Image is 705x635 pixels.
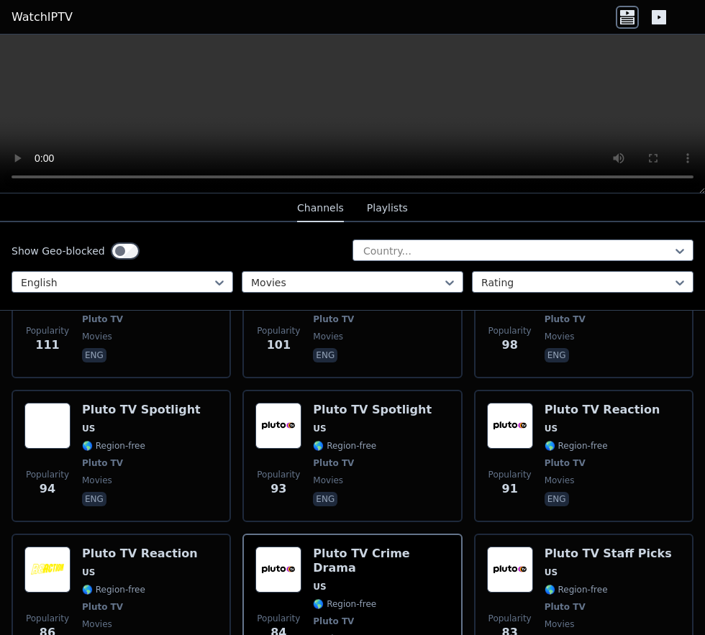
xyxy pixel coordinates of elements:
[82,567,95,578] span: US
[313,598,376,610] span: 🌎 Region-free
[313,314,354,325] span: Pluto TV
[487,403,533,449] img: Pluto TV Reaction
[545,547,672,561] h6: Pluto TV Staff Picks
[267,337,291,354] span: 101
[313,616,354,627] span: Pluto TV
[313,457,354,469] span: Pluto TV
[255,403,301,449] img: Pluto TV Spotlight
[82,475,112,486] span: movies
[82,403,201,417] h6: Pluto TV Spotlight
[82,423,95,434] span: US
[24,547,70,593] img: Pluto TV Reaction
[297,195,344,222] button: Channels
[12,244,105,258] label: Show Geo-blocked
[545,584,608,595] span: 🌎 Region-free
[313,423,326,434] span: US
[545,440,608,452] span: 🌎 Region-free
[35,337,59,354] span: 111
[313,547,449,575] h6: Pluto TV Crime Drama
[82,618,112,630] span: movies
[26,469,69,480] span: Popularity
[257,325,300,337] span: Popularity
[82,547,198,561] h6: Pluto TV Reaction
[545,492,569,506] p: eng
[545,331,575,342] span: movies
[488,469,532,480] span: Popularity
[82,584,145,595] span: 🌎 Region-free
[545,348,569,362] p: eng
[40,480,55,498] span: 94
[313,475,343,486] span: movies
[502,480,518,498] span: 91
[545,601,586,613] span: Pluto TV
[82,440,145,452] span: 🌎 Region-free
[545,618,575,630] span: movies
[545,457,586,469] span: Pluto TV
[545,314,586,325] span: Pluto TV
[270,480,286,498] span: 93
[545,475,575,486] span: movies
[313,581,326,593] span: US
[257,613,300,624] span: Popularity
[313,331,343,342] span: movies
[545,403,660,417] h6: Pluto TV Reaction
[26,613,69,624] span: Popularity
[82,331,112,342] span: movies
[257,469,300,480] span: Popularity
[24,403,70,449] img: Pluto TV Spotlight
[313,348,337,362] p: eng
[82,314,123,325] span: Pluto TV
[488,613,532,624] span: Popularity
[82,348,106,362] p: eng
[82,457,123,469] span: Pluto TV
[255,547,301,593] img: Pluto TV Crime Drama
[502,337,518,354] span: 98
[313,492,337,506] p: eng
[26,325,69,337] span: Popularity
[12,9,73,26] a: WatchIPTV
[82,492,106,506] p: eng
[82,601,123,613] span: Pluto TV
[313,403,432,417] h6: Pluto TV Spotlight
[545,567,558,578] span: US
[488,325,532,337] span: Popularity
[487,547,533,593] img: Pluto TV Staff Picks
[313,440,376,452] span: 🌎 Region-free
[367,195,408,222] button: Playlists
[545,423,558,434] span: US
